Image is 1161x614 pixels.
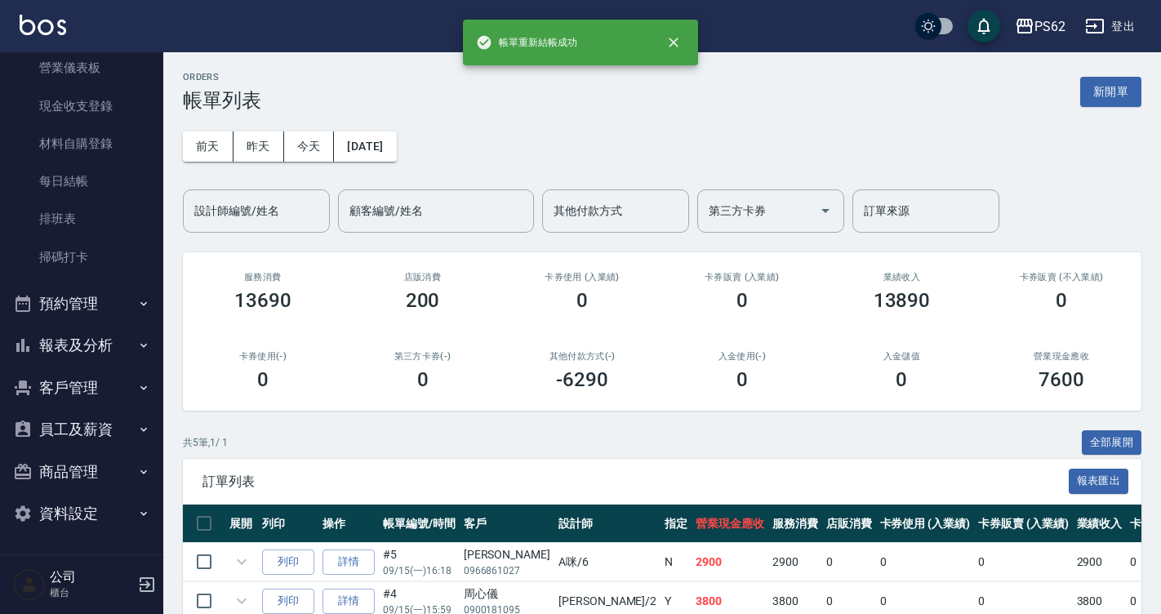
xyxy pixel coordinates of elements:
[768,543,822,581] td: 2900
[7,451,157,493] button: 商品管理
[522,351,643,362] h2: 其他付款方式(-)
[262,589,314,614] button: 列印
[13,568,46,601] img: Person
[822,505,876,543] th: 店販消費
[202,272,323,283] h3: 服務消費
[417,368,429,391] h3: 0
[967,10,1000,42] button: save
[234,131,284,162] button: 昨天
[183,435,228,450] p: 共 5 筆, 1 / 1
[554,543,661,581] td: A咪 /6
[383,563,456,578] p: 09/15 (一) 16:18
[842,351,963,362] h2: 入金儲值
[1069,473,1129,488] a: 報表匯出
[379,505,460,543] th: 帳單編號/時間
[876,543,975,581] td: 0
[7,238,157,276] a: 掃碼打卡
[202,474,1069,490] span: 訂單列表
[464,563,550,578] p: 0966861027
[476,34,577,51] span: 帳單重新結帳成功
[183,89,261,112] h3: 帳單列表
[50,585,133,600] p: 櫃台
[7,49,157,87] a: 營業儀表板
[1069,469,1129,494] button: 報表匯出
[736,289,748,312] h3: 0
[1056,289,1067,312] h3: 0
[7,125,157,162] a: 材料自購登錄
[1008,10,1072,43] button: PS62
[682,272,803,283] h2: 卡券販賣 (入業績)
[257,368,269,391] h3: 0
[656,24,692,60] button: close
[7,408,157,451] button: 員工及薪資
[692,543,768,581] td: 2900
[736,368,748,391] h3: 0
[225,505,258,543] th: 展開
[974,543,1073,581] td: 0
[183,72,261,82] h2: ORDERS
[1001,351,1122,362] h2: 營業現金應收
[7,324,157,367] button: 報表及分析
[284,131,335,162] button: 今天
[1079,11,1141,42] button: 登出
[322,549,375,575] a: 詳情
[1034,16,1065,37] div: PS62
[661,543,692,581] td: N
[464,546,550,563] div: [PERSON_NAME]
[842,272,963,283] h2: 業績收入
[7,162,157,200] a: 每日結帳
[974,505,1073,543] th: 卡券販賣 (入業績)
[682,351,803,362] h2: 入金使用(-)
[522,272,643,283] h2: 卡券使用 (入業績)
[7,492,157,535] button: 資料設定
[876,505,975,543] th: 卡券使用 (入業績)
[460,505,554,543] th: 客戶
[7,87,157,125] a: 現金收支登錄
[692,505,768,543] th: 營業現金應收
[812,198,838,224] button: Open
[464,585,550,603] div: 周心儀
[234,289,291,312] h3: 13690
[334,131,396,162] button: [DATE]
[1001,272,1122,283] h2: 卡券販賣 (不入業績)
[1082,430,1142,456] button: 全部展開
[318,505,379,543] th: 操作
[1073,505,1127,543] th: 業績收入
[1080,77,1141,107] button: 新開單
[874,289,931,312] h3: 13890
[822,543,876,581] td: 0
[1039,368,1084,391] h3: 7600
[576,289,588,312] h3: 0
[556,368,608,391] h3: -6290
[262,549,314,575] button: 列印
[896,368,907,391] h3: 0
[258,505,318,543] th: 列印
[768,505,822,543] th: 服務消費
[379,543,460,581] td: #5
[7,200,157,238] a: 排班表
[1073,543,1127,581] td: 2900
[322,589,375,614] a: 詳情
[661,505,692,543] th: 指定
[363,272,483,283] h2: 店販消費
[363,351,483,362] h2: 第三方卡券(-)
[202,351,323,362] h2: 卡券使用(-)
[7,367,157,409] button: 客戶管理
[20,15,66,35] img: Logo
[554,505,661,543] th: 設計師
[406,289,440,312] h3: 200
[1080,83,1141,99] a: 新開單
[183,131,234,162] button: 前天
[7,283,157,325] button: 預約管理
[50,569,133,585] h5: 公司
